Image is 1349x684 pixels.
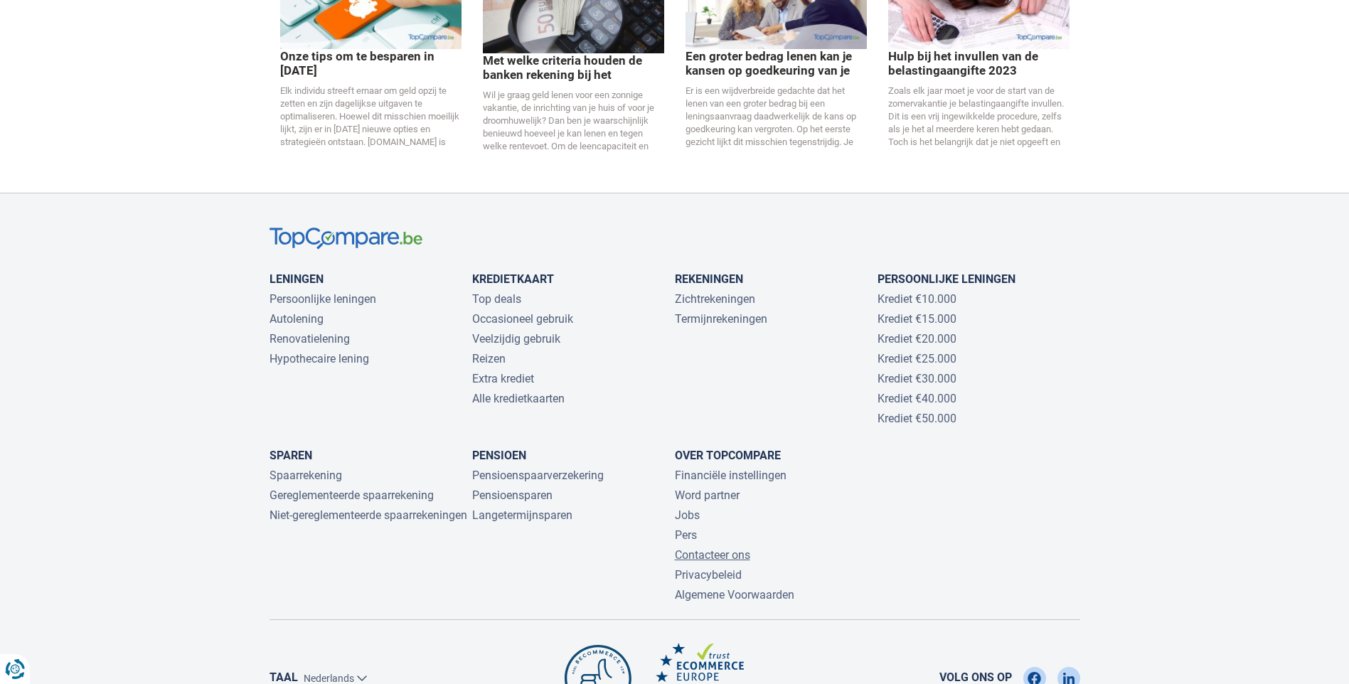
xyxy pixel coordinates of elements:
p: Hulp bij het invullen van de belastingaangifte 2023 [888,49,1070,78]
p: Een groter bedrag lenen kan je kansen op goedkeuring van je leningsaanvraag vergroten. Hier is wa... [686,49,867,78]
p: Er is een wijdverbreide gedachte dat het lenen van een groter bedrag bij een leningsaanvraag daad... [686,85,867,149]
a: Renovatielening [270,332,350,346]
a: Persoonlijke leningen [270,292,376,306]
a: Reizen [472,352,506,365]
img: TopCompare [270,228,422,250]
a: Kredietkaart [472,272,554,286]
a: Niet-gereglementeerde spaarrekeningen [270,508,467,522]
a: Gereglementeerde spaarrekening [270,488,434,502]
a: Krediet €50.000 [878,412,956,425]
a: Krediet €30.000 [878,372,956,385]
a: Krediet €15.000 [878,312,956,326]
a: Leningen [270,272,324,286]
a: Privacybeleid [675,568,742,582]
p: Wil je graag geld lenen voor een zonnige vakantie, de inrichting van je huis of voor je droomhuwe... [483,89,664,153]
a: Contacteer ons [675,548,750,562]
a: Langetermijnsparen [472,508,572,522]
a: Autolening [270,312,324,326]
a: Veelzijdig gebruik [472,332,560,346]
a: Zichtrekeningen [675,292,755,306]
a: Alle kredietkaarten [472,392,565,405]
a: Algemene Voorwaarden [675,588,794,602]
a: Financiële instellingen [675,469,787,482]
p: Elk individu streeft ernaar om geld opzij te zetten en zijn dagelijkse uitgaven te optimaliseren.... [280,85,462,149]
a: Persoonlijke leningen [878,272,1015,286]
a: Krediet €40.000 [878,392,956,405]
a: Hypothecaire lening [270,352,369,365]
a: Spaarrekening [270,469,342,482]
a: Pers [675,528,697,542]
a: Word partner [675,488,740,502]
p: Met welke criteria houden de banken rekening bij het berekenen van je krediet? [483,53,664,82]
a: Pensioensparen [472,488,553,502]
a: Top deals [472,292,521,306]
a: Jobs [675,508,700,522]
a: Krediet €20.000 [878,332,956,346]
a: Rekeningen [675,272,743,286]
a: Occasioneel gebruik [472,312,573,326]
a: Krediet €10.000 [878,292,956,306]
p: Onze tips om te besparen in [DATE] [280,49,462,78]
a: Extra krediet [472,372,534,385]
a: Pensioen [472,449,526,462]
a: Pensioenspaarverzekering [472,469,604,482]
a: Sparen [270,449,312,462]
a: Termijnrekeningen [675,312,767,326]
p: Zoals elk jaar moet je voor de start van de zomervakantie je belastingaangifte invullen. Dit is e... [888,85,1070,149]
a: Krediet €25.000 [878,352,956,365]
a: Over TopCompare [675,449,781,462]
